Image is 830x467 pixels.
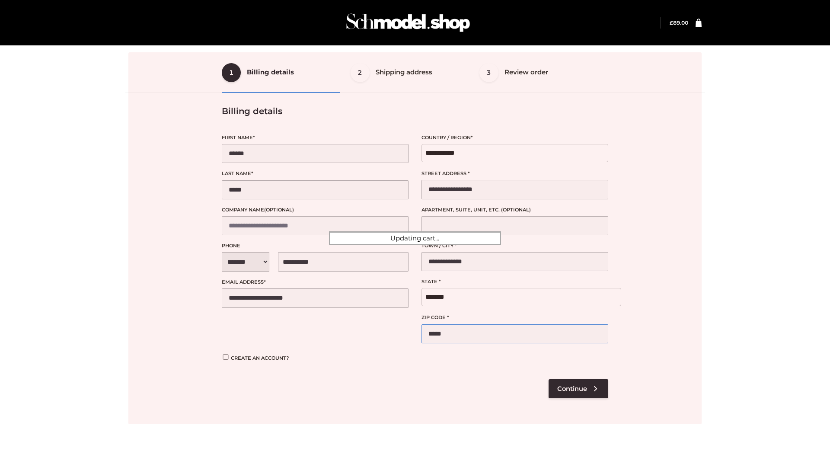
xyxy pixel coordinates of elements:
span: £ [670,19,673,26]
div: Updating cart... [329,231,501,245]
img: Schmodel Admin 964 [343,6,473,40]
bdi: 89.00 [670,19,688,26]
a: £89.00 [670,19,688,26]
